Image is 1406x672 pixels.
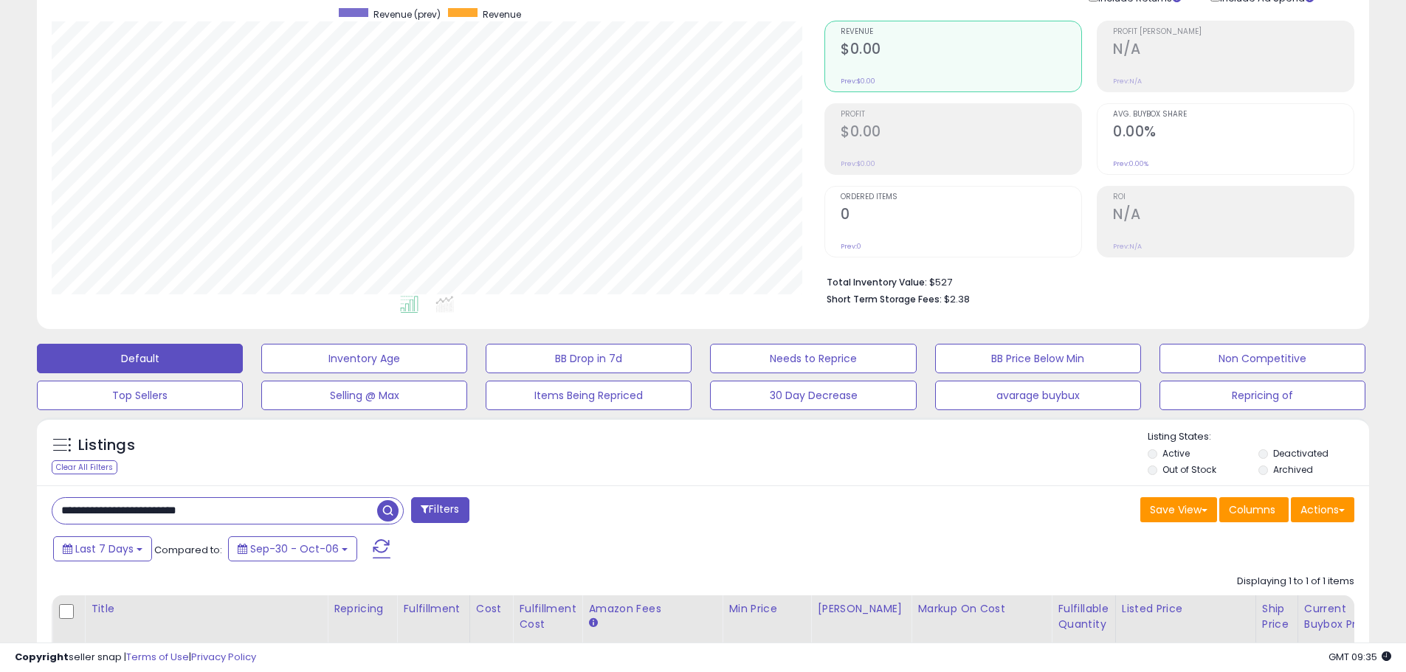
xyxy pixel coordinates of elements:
div: [PERSON_NAME] [817,601,905,617]
small: Prev: N/A [1113,77,1142,86]
span: Columns [1229,502,1275,517]
small: Prev: $0.00 [841,159,875,168]
button: Items Being Repriced [486,381,692,410]
span: 2025-10-14 09:35 GMT [1329,650,1391,664]
h2: 0 [841,206,1081,226]
h2: 0.00% [1113,123,1354,143]
div: Title [91,601,321,617]
div: Fulfillment Cost [519,601,576,632]
button: Filters [411,497,469,523]
div: Cost [476,601,507,617]
button: Sep-30 - Oct-06 [228,536,357,561]
span: Revenue [483,8,521,21]
div: seller snap | | [15,651,256,665]
h5: Listings [78,435,135,456]
button: Selling @ Max [261,381,467,410]
button: Last 7 Days [53,536,152,561]
button: 30 Day Decrease [710,381,916,410]
div: Displaying 1 to 1 of 1 items [1237,575,1354,589]
b: Total Inventory Value: [827,276,927,288]
label: Deactivated [1273,447,1329,460]
small: Amazon Fees. [588,617,597,630]
span: $2.38 [944,292,970,306]
div: Current Buybox Price [1304,601,1380,632]
label: Archived [1273,463,1313,476]
span: Revenue (prev) [373,8,441,21]
li: $527 [827,272,1343,290]
label: Out of Stock [1162,463,1216,476]
h2: N/A [1113,41,1354,60]
button: Save View [1140,497,1217,522]
b: Short Term Storage Fees: [827,293,942,305]
span: ROI [1113,193,1354,201]
button: Needs to Reprice [710,344,916,373]
div: Ship Price [1262,601,1292,632]
div: Min Price [728,601,804,617]
button: Default [37,344,243,373]
button: BB Price Below Min [935,344,1141,373]
div: Fulfillment [403,601,463,617]
button: Columns [1219,497,1289,522]
div: Amazon Fees [588,601,716,617]
small: Prev: N/A [1113,242,1142,251]
h2: $0.00 [841,123,1081,143]
button: Inventory Age [261,344,467,373]
button: Non Competitive [1159,344,1365,373]
span: Last 7 Days [75,541,134,556]
span: Compared to: [154,543,222,557]
span: Sep-30 - Oct-06 [250,541,339,556]
div: Markup on Cost [917,601,1045,617]
div: Repricing [334,601,390,617]
small: Prev: 0 [841,242,861,251]
div: Clear All Filters [52,460,117,474]
button: BB Drop in 7d [486,344,692,373]
p: Listing States: [1148,430,1369,444]
small: Prev: $0.00 [841,77,875,86]
span: Profit [PERSON_NAME] [1113,28,1354,36]
div: Listed Price [1122,601,1250,617]
h2: $0.00 [841,41,1081,60]
th: The percentage added to the cost of goods (COGS) that forms the calculator for Min & Max prices. [912,595,1052,654]
strong: Copyright [15,650,69,664]
label: Active [1162,447,1190,460]
button: Top Sellers [37,381,243,410]
button: avarage buybux [935,381,1141,410]
button: Repricing of [1159,381,1365,410]
div: Fulfillable Quantity [1058,601,1109,632]
small: Prev: 0.00% [1113,159,1148,168]
button: Actions [1291,497,1354,522]
a: Terms of Use [126,650,189,664]
h2: N/A [1113,206,1354,226]
a: Privacy Policy [191,650,256,664]
span: Avg. Buybox Share [1113,111,1354,119]
span: Profit [841,111,1081,119]
span: Ordered Items [841,193,1081,201]
span: Revenue [841,28,1081,36]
